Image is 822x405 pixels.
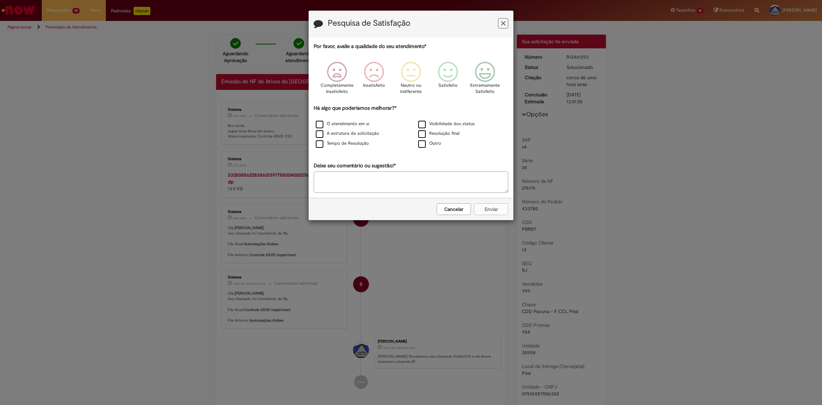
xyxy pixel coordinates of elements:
[394,57,428,104] div: Neutro ou indiferente
[316,121,369,127] label: O atendimento em si
[438,82,458,89] p: Satisfeito
[319,57,354,104] div: Completamente Insatisfeito
[357,57,391,104] div: Insatisfeito
[418,130,460,137] label: Resolução final
[468,57,502,104] div: Extremamente Satisfeito
[314,43,426,50] label: Por favor, avalie a qualidade do seu atendimento*
[314,105,508,149] div: Há algo que poderíamos melhorar?*
[314,162,396,169] label: Deixe seu comentário ou sugestão!*
[328,19,410,28] label: Pesquisa de Satisfação
[316,130,379,137] label: A estrutura da solicitação
[316,140,369,147] label: Tempo de Resolução
[437,203,471,215] button: Cancelar
[418,121,475,127] label: Visibilidade dos status
[363,82,385,89] p: Insatisfeito
[431,57,465,104] div: Satisfeito
[470,82,500,95] p: Extremamente Satisfeito
[321,82,353,95] p: Completamente Insatisfeito
[399,82,423,95] p: Neutro ou indiferente
[418,140,441,147] label: Outro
